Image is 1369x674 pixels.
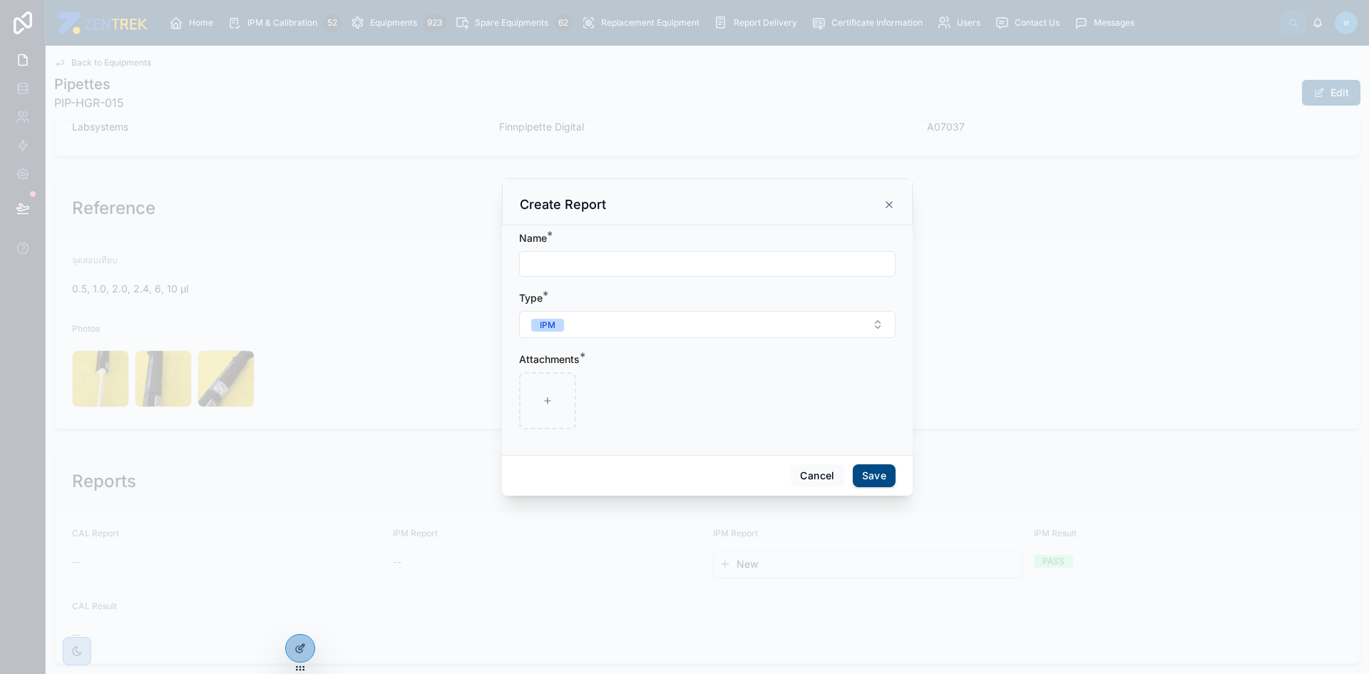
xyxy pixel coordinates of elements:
span: Attachments [519,353,580,365]
button: Save [853,464,896,487]
button: Select Button [519,311,896,338]
span: Name [519,232,547,244]
div: IPM [540,319,555,332]
span: Type [519,292,543,304]
button: Cancel [791,464,844,487]
h3: Create Report [520,196,606,213]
